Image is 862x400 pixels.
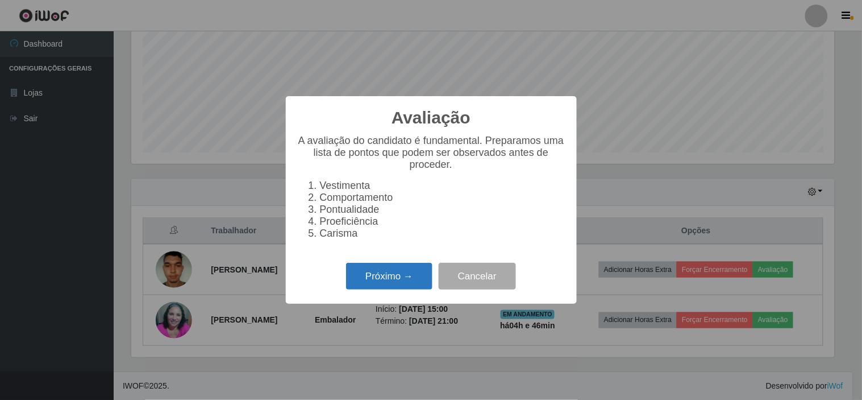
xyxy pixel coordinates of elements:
h2: Avaliação [392,108,470,128]
button: Cancelar [439,263,516,290]
li: Pontualidade [320,204,565,216]
li: Proeficiência [320,216,565,228]
li: Vestimenta [320,180,565,192]
p: A avaliação do candidato é fundamental. Preparamos uma lista de pontos que podem ser observados a... [297,135,565,171]
li: Carisma [320,228,565,240]
li: Comportamento [320,192,565,204]
button: Próximo → [346,263,432,290]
